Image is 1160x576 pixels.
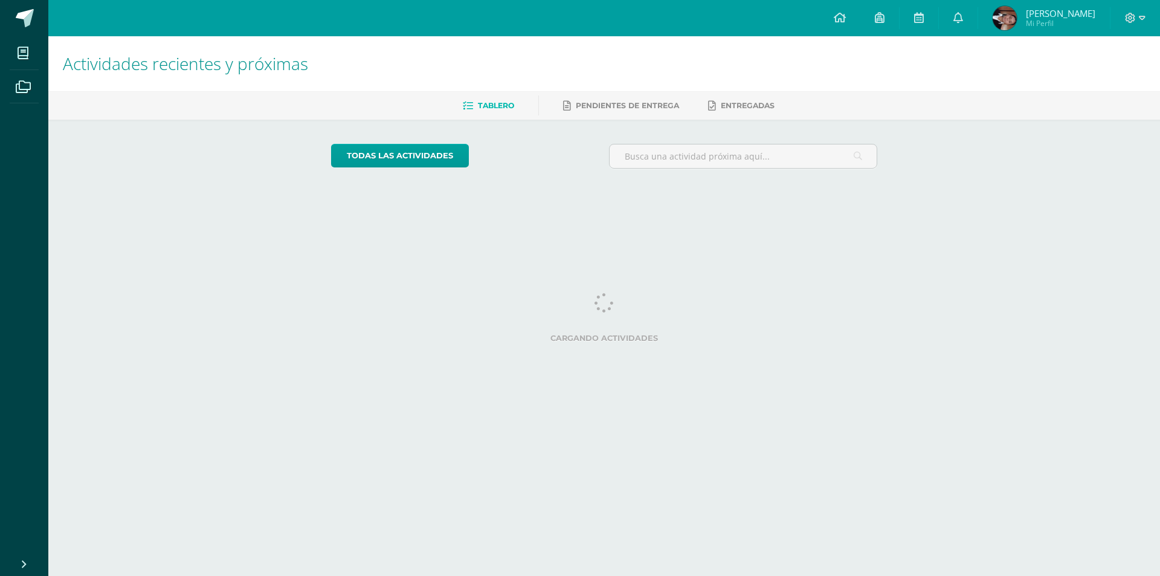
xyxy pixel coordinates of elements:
[576,101,679,110] span: Pendientes de entrega
[563,96,679,115] a: Pendientes de entrega
[1026,18,1095,28] span: Mi Perfil
[708,96,775,115] a: Entregadas
[610,144,877,168] input: Busca una actividad próxima aquí...
[721,101,775,110] span: Entregadas
[478,101,514,110] span: Tablero
[1026,7,1095,19] span: [PERSON_NAME]
[331,144,469,167] a: todas las Actividades
[993,6,1017,30] img: a7c898225dc8ffb978c0c755776651d6.png
[463,96,514,115] a: Tablero
[63,52,308,75] span: Actividades recientes y próximas
[331,334,878,343] label: Cargando actividades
